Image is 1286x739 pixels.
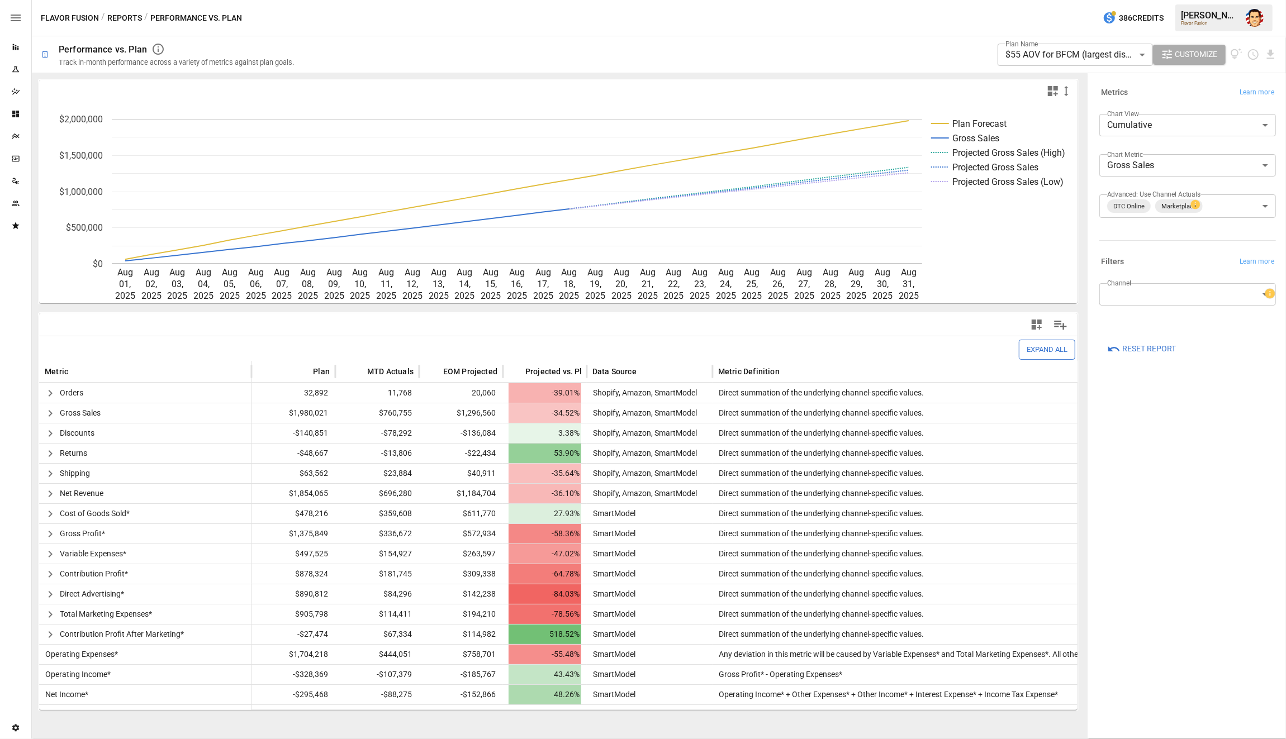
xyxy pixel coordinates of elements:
[1107,109,1139,118] label: Chart View
[41,650,118,659] span: Operating Expenses*
[614,267,629,278] text: Aug
[525,366,591,377] span: Projected vs. Plan
[193,290,213,301] text: 2025
[714,670,842,679] span: Gross Profit* - Operating Expenses*
[1119,11,1164,25] span: 386 Credits
[60,509,130,518] span: Cost of Goods Sold*
[509,584,581,604] span: -84.03%
[642,279,653,289] text: 21,
[455,290,475,301] text: 2025
[433,279,444,289] text: 13,
[1048,312,1073,337] button: Manage Columns
[293,564,330,584] span: $878,324
[59,187,103,197] text: $1,000,000
[296,444,330,463] span: -$48,667
[1099,339,1184,359] button: Reset Report
[287,484,330,503] span: $1,854,065
[41,690,88,699] span: Net Income*
[714,650,1235,659] span: Any deviation in this metric will be caused by Variable Expenses* and Total Marketing Expenses*. ...
[1247,48,1260,61] button: Schedule report
[589,670,635,679] span: SmartModel
[59,114,103,125] text: $2,000,000
[350,290,371,301] text: 2025
[638,290,658,301] text: 2025
[167,290,187,301] text: 2025
[377,564,414,584] span: $181,745
[589,449,697,457] span: Shopify, Amazon, SmartModel
[511,279,523,289] text: 16,
[589,630,635,638] span: SmartModel
[386,383,414,403] span: 11,768
[590,279,601,289] text: 19,
[220,290,240,301] text: 2025
[589,569,635,578] span: SmartModel
[589,408,697,417] span: Shopify, Amazon, SmartModel
[714,469,924,478] span: Direct summation of the underlying channel-specific values.
[589,650,635,659] span: SmartModel
[1240,256,1274,268] span: Learn more
[60,549,126,558] span: Variable Expenses*
[41,11,99,25] button: Flavor Fusion
[1101,256,1124,268] h6: Filters
[1246,9,1264,27] div: Austin Gardner-Smith
[115,290,135,301] text: 2025
[296,364,312,379] button: Sort
[60,428,94,437] span: Discounts
[718,267,734,278] text: Aug
[272,290,292,301] text: 2025
[293,504,330,523] span: $478,216
[60,589,124,598] span: Direct Advertising*
[354,279,366,289] text: 10,
[300,267,316,278] text: Aug
[93,259,103,269] text: $0
[381,279,392,289] text: 11,
[39,102,1078,303] svg: A chart.
[668,279,680,289] text: 22,
[350,364,366,379] button: Sort
[1101,87,1128,99] h6: Metrics
[638,364,653,379] button: Sort
[589,469,697,478] span: Shopify, Amazon, SmartModel
[145,279,157,289] text: 02,
[60,529,105,538] span: Gross Profit*
[426,364,442,379] button: Sort
[1098,8,1168,28] button: 386Credits
[714,529,924,538] span: Direct summation of the underlying channel-specific values.
[998,44,1153,66] div: $55 AOV for BFCM (largest discount assumptions)
[509,423,581,443] span: 3.38%
[714,549,924,558] span: Direct summation of the underlying channel-specific values.
[101,11,105,25] div: /
[461,584,497,604] span: $142,238
[60,408,101,417] span: Gross Sales
[293,584,330,604] span: $890,812
[328,279,340,289] text: 09,
[690,290,710,301] text: 2025
[1181,21,1239,26] div: Flavor Fusion
[376,290,396,301] text: 2025
[461,604,497,624] span: $194,210
[1099,154,1276,177] div: Gross Sales
[377,484,414,503] span: $696,280
[509,624,581,644] span: 518.52%
[589,388,697,397] span: Shopify, Amazon, SmartModel
[587,267,603,278] text: Aug
[377,403,414,423] span: $760,755
[172,279,183,289] text: 03,
[459,423,497,443] span: -$136,084
[377,604,414,624] span: $114,411
[592,366,637,377] span: Data Source
[640,267,656,278] text: Aug
[714,690,1058,699] span: Operating Income* + Other Expenses* + Other Income* + Interest Expense* + Income Tax Expense*
[1107,278,1132,288] label: Channel
[559,290,579,301] text: 2025
[466,464,497,483] span: $40,911
[509,604,581,624] span: -78.56%
[302,279,314,289] text: 08,
[1175,47,1218,61] span: Customize
[507,290,527,301] text: 2025
[509,665,581,684] span: 43.43%
[169,267,185,278] text: Aug
[41,670,111,679] span: Operating Income*
[41,49,50,60] div: 🗓
[457,267,473,278] text: Aug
